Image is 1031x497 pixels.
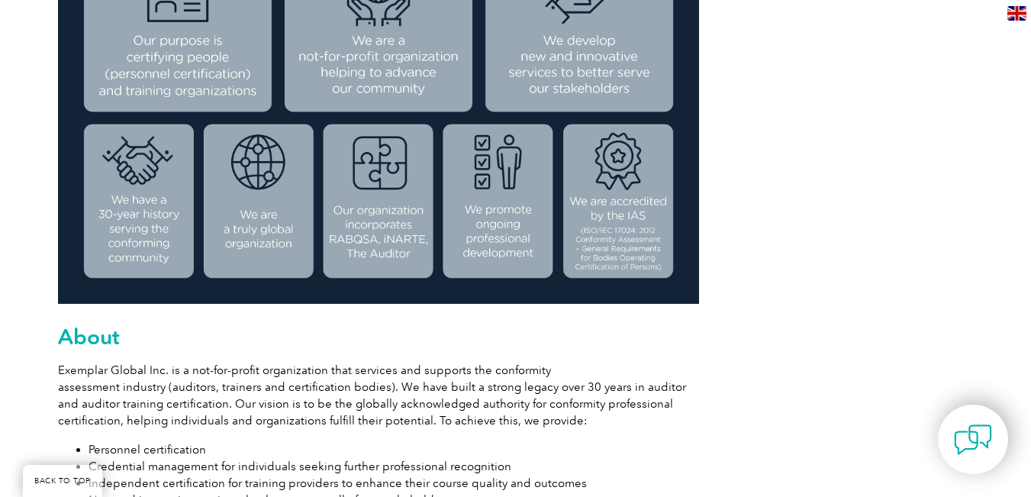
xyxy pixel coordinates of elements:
li: Independent certification for training providers to enhance their course quality and outcomes [89,475,699,492]
li: Credential management for individuals seeking further professional recognition [89,458,699,475]
h2: About [58,324,699,349]
a: BACK TO TOP [23,465,102,497]
p: Exemplar Global Inc. is a not-for-profit organization that services and supports the conformity a... [58,362,699,429]
li: Personnel certification [89,441,699,458]
img: en [1007,6,1026,21]
img: contact-chat.png [954,421,992,459]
